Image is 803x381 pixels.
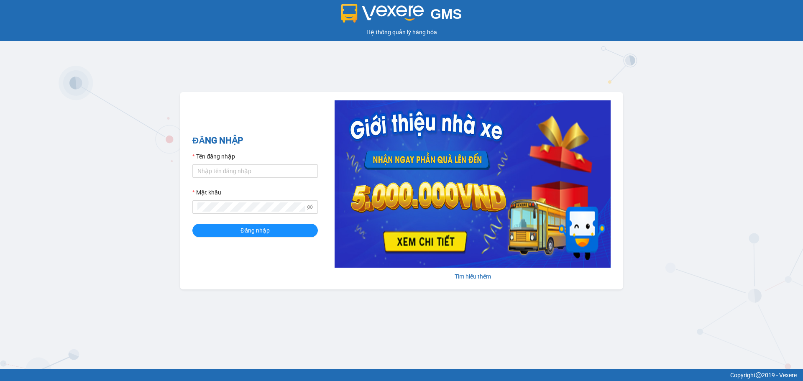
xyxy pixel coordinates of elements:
img: banner-0 [335,100,611,268]
span: copyright [756,372,762,378]
span: GMS [430,6,462,22]
input: Tên đăng nhập [192,164,318,178]
input: Mật khẩu [197,202,305,212]
span: Đăng nhập [240,226,270,235]
button: Đăng nhập [192,224,318,237]
a: GMS [341,13,462,19]
div: Copyright 2019 - Vexere [6,371,797,380]
img: logo 2 [341,4,424,23]
div: Tìm hiểu thêm [335,272,611,281]
span: eye-invisible [307,204,313,210]
h2: ĐĂNG NHẬP [192,134,318,148]
label: Tên đăng nhập [192,152,235,161]
div: Hệ thống quản lý hàng hóa [2,28,801,37]
label: Mật khẩu [192,188,221,197]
